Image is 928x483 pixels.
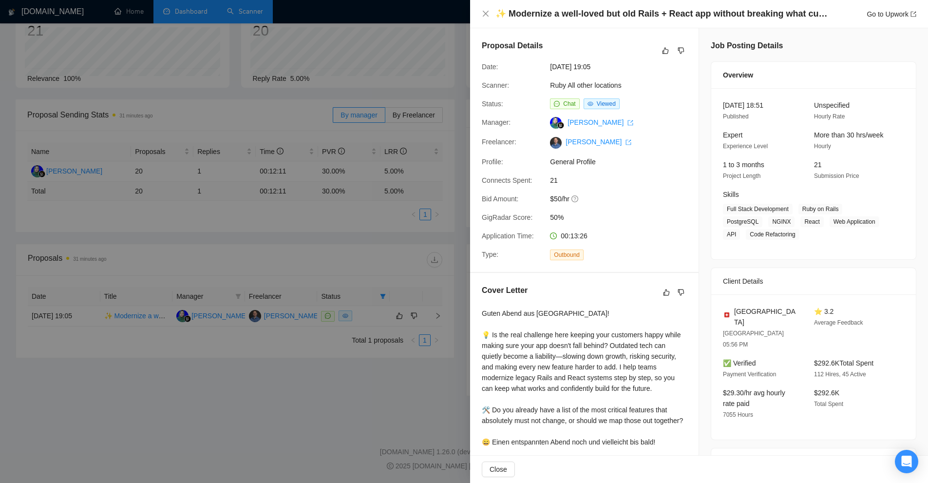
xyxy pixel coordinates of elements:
span: Web Application [830,216,879,227]
span: Total Spent [814,401,843,407]
span: 00:13:26 [561,232,587,240]
span: eye [587,101,593,107]
span: Chat [563,100,575,107]
span: export [627,120,633,126]
span: question-circle [571,195,579,203]
span: $50/hr [550,193,696,204]
span: Freelancer: [482,138,516,146]
span: dislike [678,289,684,296]
span: 50% [550,212,696,223]
h5: Job Posting Details [711,40,783,52]
span: ⭐ 3.2 [814,308,833,315]
span: [DATE] 18:51 [723,101,763,109]
span: Published [723,113,749,120]
span: message [554,101,560,107]
span: clock-circle [550,232,557,239]
span: Full Stack Development [723,204,793,214]
span: Connects Spent: [482,176,532,184]
span: Status: [482,100,503,108]
span: NGINX [768,216,795,227]
img: 🇨🇭 [723,311,730,318]
button: Close [482,462,515,477]
span: $292.6K Total Spent [814,359,873,367]
span: [GEOGRAPHIC_DATA] 05:56 PM [723,330,784,348]
div: Guten Abend aus [GEOGRAPHIC_DATA]! 💡 Is the real challenge here keeping your customers happy whil... [482,308,687,447]
div: Job Description [723,448,904,475]
span: like [663,289,670,296]
span: dislike [678,47,684,55]
button: Close [482,10,490,18]
span: 1 to 3 months [723,161,764,169]
span: close [482,10,490,18]
span: General Profile [550,156,696,167]
span: 7055 Hours [723,411,753,418]
span: Application Time: [482,232,534,240]
span: Outbound [550,250,584,260]
span: Scanner: [482,81,509,89]
span: export [910,11,916,17]
span: like [662,47,669,55]
span: Profile: [482,158,503,166]
span: [GEOGRAPHIC_DATA] [734,306,798,328]
h5: Cover Letter [482,285,528,296]
span: Overview [723,70,753,80]
span: Viewed [597,100,616,107]
span: Project Length [723,173,760,179]
span: Hourly Rate [814,113,845,120]
span: ✅ Verified [723,359,756,367]
span: Average Feedback [814,319,863,326]
button: like [660,45,671,57]
span: More than 30 hrs/week [814,131,883,139]
span: GigRadar Score: [482,213,532,221]
button: dislike [675,45,687,57]
span: Submission Price [814,173,859,179]
a: [PERSON_NAME] export [568,118,633,126]
h4: ✨ Modernize a well-loved but old Rails + React app without breaking what customers love ✨ [495,8,832,20]
span: API [723,229,740,240]
span: Code Refactoring [746,229,799,240]
h5: Proposal Details [482,40,543,52]
span: Payment Verification [723,371,776,378]
span: 112 Hires, 45 Active [814,371,866,378]
span: Bid Amount: [482,195,519,203]
button: dislike [675,287,687,298]
img: c1Q7O-tEjht1dvy7r9Ak-GVeSkF-dZh6vVrk_n-S5-bm6IeD8nsUNf9C7zEX2ii3qL [550,137,562,149]
span: Date: [482,63,498,71]
span: $292.6K [814,389,839,397]
div: Open Intercom Messenger [895,450,918,473]
span: Close [490,464,507,475]
span: Unspecified [814,101,850,109]
span: $29.30/hr avg hourly rate paid [723,389,785,407]
span: Type: [482,251,498,258]
span: export [625,139,631,145]
span: Expert [723,131,742,139]
a: Go to Upworkexport [867,10,916,18]
button: like [661,287,672,298]
span: 21 [550,175,696,186]
a: Ruby All other locations [550,81,621,89]
span: Experience Level [723,143,768,150]
span: Manager: [482,118,511,126]
span: PostgreSQL [723,216,762,227]
div: Client Details [723,268,904,294]
span: Ruby on Rails [798,204,843,214]
img: gigradar-bm.png [557,122,564,129]
span: 21 [814,161,822,169]
span: Hourly [814,143,831,150]
span: Skills [723,191,739,198]
span: React [800,216,823,227]
span: [DATE] 19:05 [550,61,696,72]
a: [PERSON_NAME] export [566,138,631,146]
